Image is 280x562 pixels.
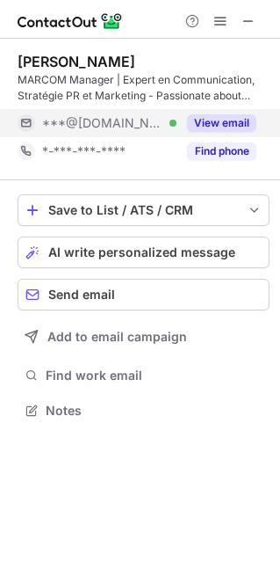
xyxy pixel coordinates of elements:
button: Reveal Button [187,142,256,160]
img: ContactOut v5.3.10 [18,11,123,32]
button: AI write personalized message [18,237,269,268]
button: Reveal Button [187,114,256,132]
span: Notes [46,403,262,419]
button: Add to email campaign [18,321,269,353]
div: Save to List / ATS / CRM [48,203,239,217]
button: Find work email [18,363,269,388]
div: [PERSON_NAME] [18,53,135,70]
span: Add to email campaign [47,330,187,344]
button: Notes [18,398,269,423]
span: Send email [48,288,115,302]
span: ***@[DOMAIN_NAME] [42,115,163,131]
button: save-profile-one-click [18,194,269,226]
span: AI write personalized message [48,245,235,259]
span: Find work email [46,368,262,383]
button: Send email [18,279,269,310]
div: MARCOM Manager | Expert en Communication, Stratégie PR et Marketing - Passionate about words, art... [18,72,269,104]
